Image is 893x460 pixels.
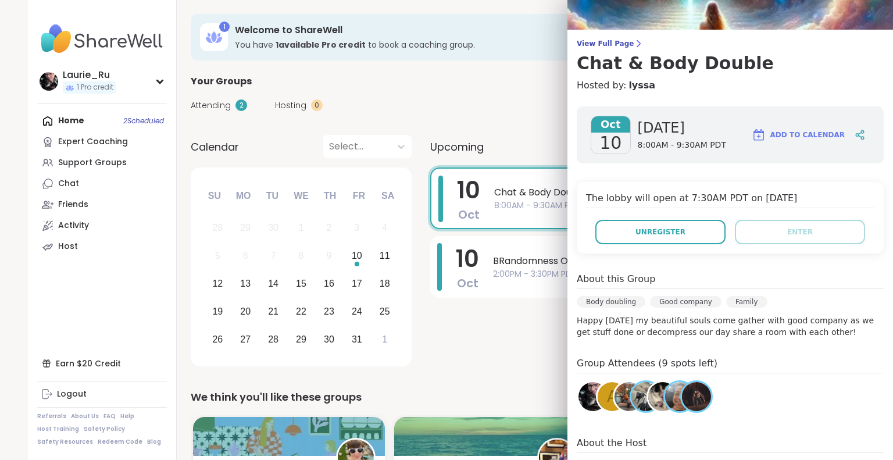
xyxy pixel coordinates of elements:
[77,83,113,92] span: 1 Pro credit
[326,220,331,236] div: 2
[235,39,733,51] h3: You have to book a coaching group.
[375,183,401,209] div: Sa
[235,24,733,37] h3: Welcome to ShareWell
[240,304,251,319] div: 20
[215,248,220,263] div: 5
[212,331,223,347] div: 26
[205,327,230,352] div: Choose Sunday, October 26th, 2025
[746,121,850,149] button: Add to Calendar
[317,216,342,241] div: Not available Thursday, October 2nd, 2025
[494,186,829,199] span: Chat & Body Double
[57,388,87,400] div: Logout
[648,382,677,411] img: PinkOnyx
[205,216,230,241] div: Not available Sunday, September 28th, 2025
[58,220,89,231] div: Activity
[586,191,874,208] h4: The lobby will open at 7:30AM PDT on [DATE]
[599,133,621,154] span: 10
[98,438,142,446] a: Redeem Code
[191,74,252,88] span: Your Groups
[352,304,362,319] div: 24
[372,327,397,352] div: Choose Saturday, November 1st, 2025
[299,248,304,263] div: 8
[261,244,286,269] div: Not available Tuesday, October 7th, 2025
[317,183,343,209] div: Th
[344,216,369,241] div: Not available Friday, October 3rd, 2025
[261,272,286,297] div: Choose Tuesday, October 14th, 2025
[317,299,342,324] div: Choose Thursday, October 23rd, 2025
[650,296,721,308] div: Good company
[352,331,362,347] div: 31
[296,304,306,319] div: 22
[346,183,372,209] div: Fr
[752,128,766,142] img: ShareWell Logomark
[665,382,694,411] img: Monica2025
[680,380,713,413] a: lyssa
[212,220,223,236] div: 28
[324,276,334,291] div: 16
[58,241,78,252] div: Host
[37,353,167,374] div: Earn $20 Credit
[595,220,726,244] button: Unregister
[219,22,230,32] div: 1
[457,174,480,206] span: 10
[372,244,397,269] div: Choose Saturday, October 11th, 2025
[577,296,645,308] div: Body doubling
[607,386,617,408] span: A
[344,299,369,324] div: Choose Friday, October 24th, 2025
[288,183,314,209] div: We
[289,244,314,269] div: Not available Wednesday, October 8th, 2025
[58,157,127,169] div: Support Groups
[354,220,359,236] div: 3
[205,272,230,297] div: Choose Sunday, October 12th, 2025
[240,220,251,236] div: 29
[205,299,230,324] div: Choose Sunday, October 19th, 2025
[230,183,256,209] div: Mo
[37,215,167,236] a: Activity
[372,272,397,297] div: Choose Saturday, October 18th, 2025
[212,304,223,319] div: 19
[456,243,479,275] span: 10
[261,327,286,352] div: Choose Tuesday, October 28th, 2025
[317,272,342,297] div: Choose Thursday, October 16th, 2025
[493,254,830,268] span: BRandomness Ohana Open Forum
[240,331,251,347] div: 27
[635,227,685,237] span: Unregister
[268,331,278,347] div: 28
[735,220,865,244] button: Enter
[726,296,767,308] div: Family
[430,139,484,155] span: Upcoming
[202,183,227,209] div: Su
[317,327,342,352] div: Choose Thursday, October 30th, 2025
[268,276,278,291] div: 14
[324,304,334,319] div: 23
[233,299,258,324] div: Choose Monday, October 20th, 2025
[147,438,161,446] a: Blog
[103,412,116,420] a: FAQ
[235,99,247,111] div: 2
[203,214,398,353] div: month 2025-10
[631,382,660,411] img: Amie89
[58,178,79,190] div: Chat
[233,244,258,269] div: Not available Monday, October 6th, 2025
[646,380,679,413] a: PinkOnyx
[268,304,278,319] div: 21
[276,39,366,51] b: 1 available Pro credit
[63,69,116,81] div: Laurie_Ru
[380,304,390,319] div: 25
[205,244,230,269] div: Not available Sunday, October 5th, 2025
[268,220,278,236] div: 30
[37,438,93,446] a: Safety Resources
[787,227,813,237] span: Enter
[577,315,884,338] p: Happy [DATE] my beautiful souls come gather with good company as we get stuff done or decompress ...
[275,99,306,112] span: Hosting
[577,39,884,48] span: View Full Page
[577,79,884,92] h4: Hosted by:
[380,248,390,263] div: 11
[191,99,231,112] span: Attending
[233,272,258,297] div: Choose Monday, October 13th, 2025
[243,248,248,263] div: 6
[233,327,258,352] div: Choose Monday, October 27th, 2025
[638,140,726,151] span: 8:00AM - 9:30AM PDT
[261,216,286,241] div: Not available Tuesday, September 30th, 2025
[596,380,628,413] a: A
